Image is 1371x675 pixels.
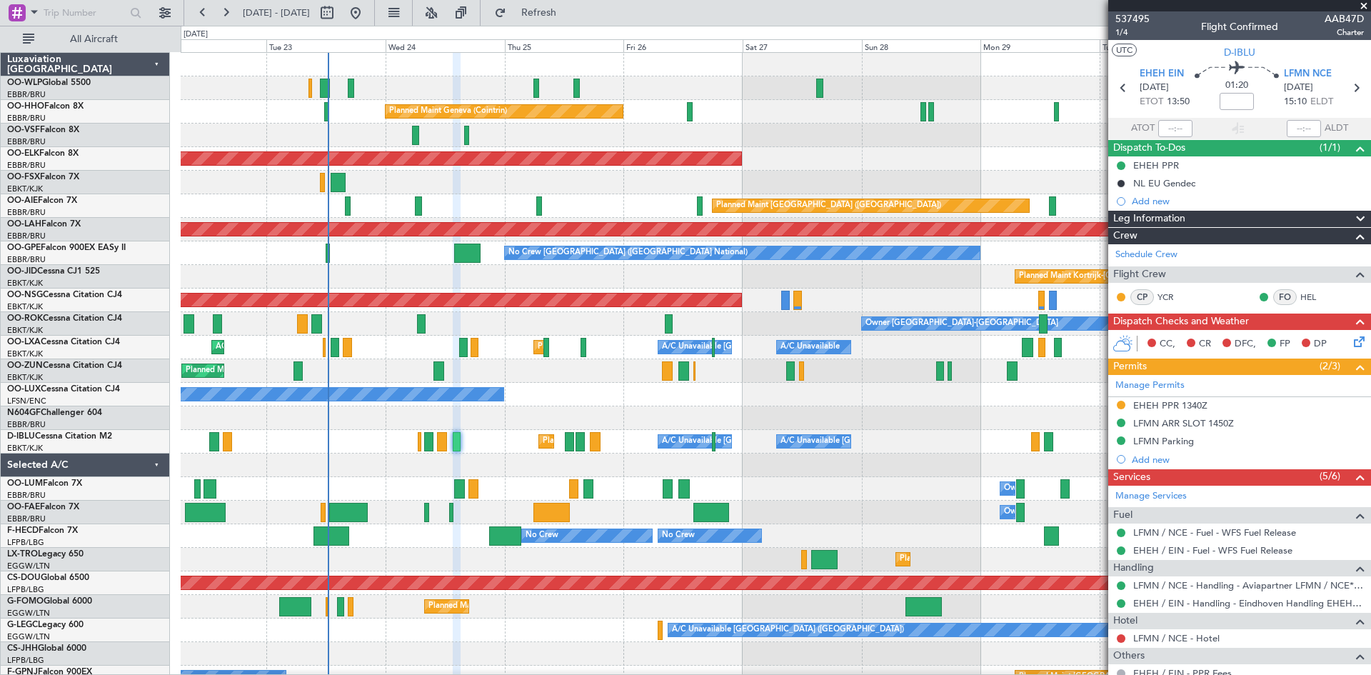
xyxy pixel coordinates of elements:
[1133,399,1207,411] div: EHEH PPR 1340Z
[7,79,42,87] span: OO-WLP
[7,514,46,524] a: EBBR/BRU
[7,231,46,241] a: EBBR/BRU
[7,537,44,548] a: LFPB/LBG
[7,291,122,299] a: OO-NSGCessna Citation CJ4
[1113,266,1166,283] span: Flight Crew
[7,574,89,582] a: CS-DOUGlobal 6500
[7,561,50,571] a: EGGW/LTN
[7,479,43,488] span: OO-LUM
[1158,120,1192,137] input: --:--
[7,574,41,582] span: CS-DOU
[1157,291,1190,304] a: YCR
[1115,248,1177,262] a: Schedule Crew
[1140,95,1163,109] span: ETOT
[505,39,624,52] div: Thu 25
[7,372,43,383] a: EBKT/KJK
[623,39,743,52] div: Fri 26
[1004,478,1101,499] div: Owner Melsbroek Air Base
[1133,526,1296,539] a: LFMN / NCE - Fuel - WFS Fuel Release
[7,136,46,147] a: EBBR/BRU
[7,126,79,134] a: OO-VSFFalcon 8X
[488,1,573,24] button: Refresh
[7,79,91,87] a: OO-WLPGlobal 5500
[1113,469,1150,486] span: Services
[7,102,44,111] span: OO-HHO
[7,361,43,370] span: OO-ZUN
[1133,597,1364,609] a: EHEH / EIN - Handling - Eindhoven Handling EHEH / EIN
[7,254,46,265] a: EBBR/BRU
[7,89,46,100] a: EBBR/BRU
[148,39,267,52] div: Mon 22
[7,338,41,346] span: OO-LXA
[1133,544,1292,556] a: EHEH / EIN - Fuel - WFS Fuel Release
[1115,379,1185,393] a: Manage Permits
[1284,81,1313,95] span: [DATE]
[1113,228,1138,244] span: Crew
[7,173,79,181] a: OO-FSXFalcon 7X
[1325,26,1364,39] span: Charter
[7,301,43,312] a: EBKT/KJK
[7,432,112,441] a: D-IBLUCessna Citation M2
[1131,121,1155,136] span: ATOT
[1320,140,1340,155] span: (1/1)
[662,336,928,358] div: A/C Unavailable [GEOGRAPHIC_DATA] ([GEOGRAPHIC_DATA] National)
[1113,613,1138,629] span: Hotel
[1310,95,1333,109] span: ELDT
[7,267,100,276] a: OO-JIDCessna CJ1 525
[7,432,35,441] span: D-IBLU
[386,39,505,52] div: Wed 24
[7,314,122,323] a: OO-ROKCessna Citation CJ4
[7,550,84,559] a: LX-TROLegacy 650
[7,644,38,653] span: CS-JHH
[538,336,704,358] div: Planned Maint Kortrijk-[GEOGRAPHIC_DATA]
[672,619,904,641] div: A/C Unavailable [GEOGRAPHIC_DATA] ([GEOGRAPHIC_DATA])
[7,113,46,124] a: EBBR/BRU
[1100,39,1219,52] div: Tue 30
[1224,45,1255,60] span: D-IBLU
[509,8,569,18] span: Refresh
[1133,579,1364,591] a: LFMN / NCE - Handling - Aviapartner LFMN / NCE*****MY HANDLING****
[780,336,840,358] div: A/C Unavailable
[7,184,43,194] a: EBKT/KJK
[716,195,941,216] div: Planned Maint [GEOGRAPHIC_DATA] ([GEOGRAPHIC_DATA])
[1019,266,1185,287] div: Planned Maint Kortrijk-[GEOGRAPHIC_DATA]
[7,584,44,595] a: LFPB/LBG
[16,28,155,51] button: All Aircraft
[1320,359,1340,374] span: (2/3)
[7,608,50,619] a: EGGW/LTN
[1113,507,1133,524] span: Fuel
[1133,159,1179,171] div: EHEH PPR
[1284,67,1332,81] span: LFMN NCE
[7,349,43,359] a: EBKT/KJK
[1004,501,1101,523] div: Owner Melsbroek Air Base
[7,149,79,158] a: OO-ELKFalcon 8X
[1113,140,1185,156] span: Dispatch To-Dos
[1112,44,1137,56] button: UTC
[7,550,38,559] span: LX-TRO
[743,39,862,52] div: Sat 27
[7,102,84,111] a: OO-HHOFalcon 8X
[1199,337,1211,351] span: CR
[7,267,37,276] span: OO-JID
[7,503,40,511] span: OO-FAE
[1160,337,1175,351] span: CC,
[7,338,120,346] a: OO-LXACessna Citation CJ4
[7,244,41,252] span: OO-GPE
[1113,359,1147,375] span: Permits
[1132,195,1364,207] div: Add new
[7,278,43,289] a: EBKT/KJK
[7,244,126,252] a: OO-GPEFalcon 900EX EASy II
[7,361,122,370] a: OO-ZUNCessna Citation CJ4
[7,490,46,501] a: EBBR/BRU
[1113,314,1249,330] span: Dispatch Checks and Weather
[1235,337,1256,351] span: DFC,
[1140,67,1184,81] span: EHEH EIN
[1325,11,1364,26] span: AAB47D
[1113,648,1145,664] span: Others
[7,597,44,606] span: G-FOMO
[389,101,507,122] div: Planned Maint Geneva (Cointrin)
[543,431,702,452] div: Planned Maint Nice ([GEOGRAPHIC_DATA])
[1133,632,1220,644] a: LFMN / NCE - Hotel
[7,207,46,218] a: EBBR/BRU
[7,385,41,394] span: OO-LUX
